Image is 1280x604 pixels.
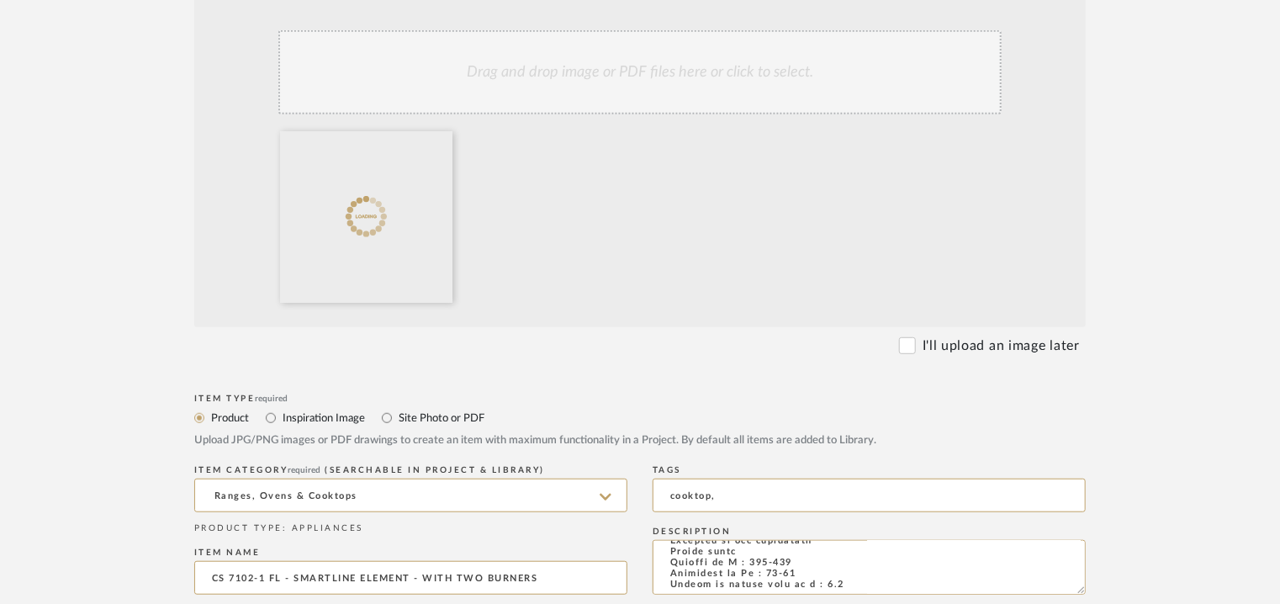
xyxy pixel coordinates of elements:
input: Enter Name [194,561,627,595]
div: Item Type [194,394,1086,404]
label: Site Photo or PDF [397,409,484,427]
label: Product [209,409,249,427]
label: I'll upload an image later [923,336,1080,356]
span: required [256,395,288,403]
input: Type a category to search and select [194,479,627,512]
span: (Searchable in Project & Library) [325,466,546,474]
div: Item name [194,548,627,558]
div: PRODUCT TYPE [194,522,627,535]
div: Description [653,527,1086,537]
div: Tags [653,465,1086,475]
mat-radio-group: Select item type [194,407,1086,428]
input: Enter Keywords, Separated by Commas [653,479,1086,512]
label: Inspiration Image [281,409,365,427]
span: : APPLIANCES [283,524,363,532]
span: required [288,466,321,474]
div: Upload JPG/PNG images or PDF drawings to create an item with maximum functionality in a Project. ... [194,432,1086,449]
div: ITEM CATEGORY [194,465,627,475]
